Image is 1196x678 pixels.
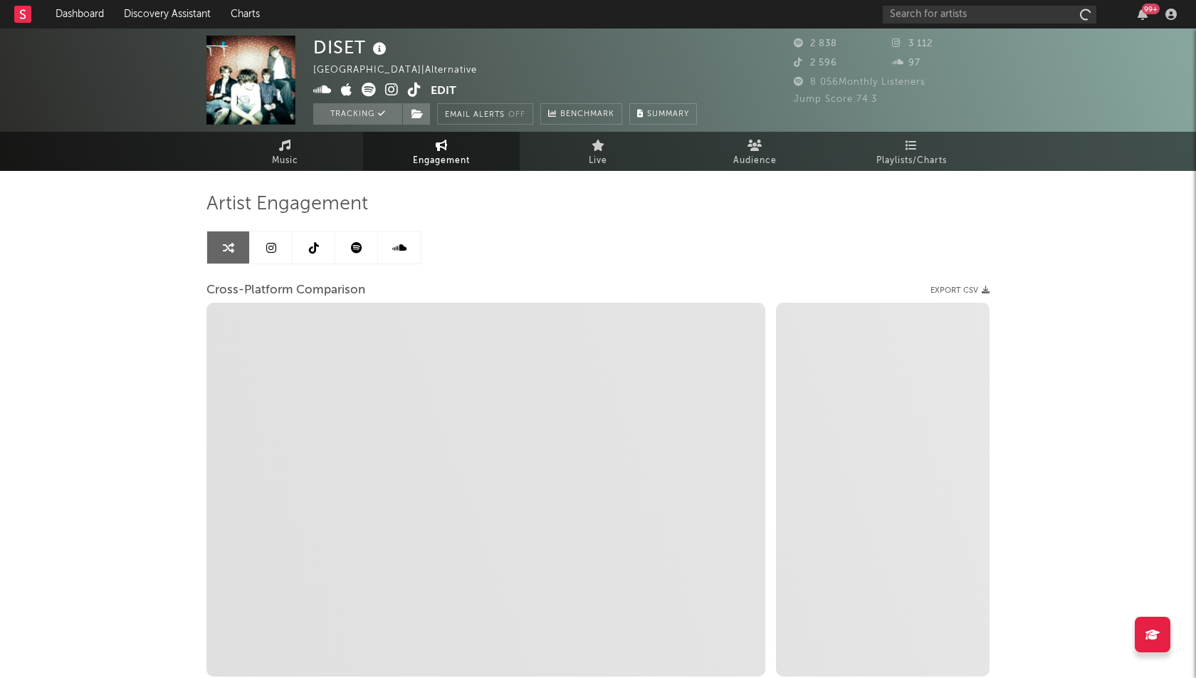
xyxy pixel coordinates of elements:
a: Playlists/Charts [833,132,990,171]
a: Live [520,132,676,171]
a: Audience [676,132,833,171]
span: 8 056 Monthly Listeners [794,78,925,87]
span: Summary [647,110,689,118]
a: Music [206,132,363,171]
span: 3 112 [892,39,933,48]
span: 2 596 [794,58,837,68]
button: Email AlertsOff [437,103,533,125]
div: [GEOGRAPHIC_DATA] | Alternative [313,62,493,79]
button: Export CSV [930,286,990,295]
span: Benchmark [560,106,614,123]
span: Artist Engagement [206,196,368,213]
span: 2 838 [794,39,837,48]
button: Tracking [313,103,402,125]
div: DISET [313,36,390,59]
span: Playlists/Charts [876,152,947,169]
span: Engagement [413,152,470,169]
span: Live [589,152,607,169]
button: Edit [431,83,456,100]
span: Audience [733,152,777,169]
button: Summary [629,103,697,125]
button: 99+ [1138,9,1148,20]
span: Cross-Platform Comparison [206,282,365,299]
div: 99 + [1142,4,1160,14]
span: Jump Score: 74.3 [794,95,877,104]
span: 97 [892,58,920,68]
span: Music [272,152,298,169]
a: Benchmark [540,103,622,125]
em: Off [508,111,525,119]
a: Engagement [363,132,520,171]
input: Search for artists [883,6,1096,24]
